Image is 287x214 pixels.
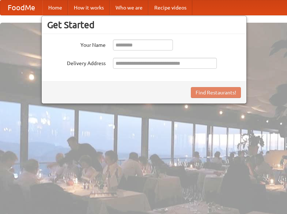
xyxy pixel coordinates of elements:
[0,0,42,15] a: FoodMe
[110,0,148,15] a: Who we are
[47,19,241,30] h3: Get Started
[68,0,110,15] a: How it works
[191,87,241,98] button: Find Restaurants!
[42,0,68,15] a: Home
[47,58,106,67] label: Delivery Address
[47,40,106,49] label: Your Name
[148,0,192,15] a: Recipe videos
